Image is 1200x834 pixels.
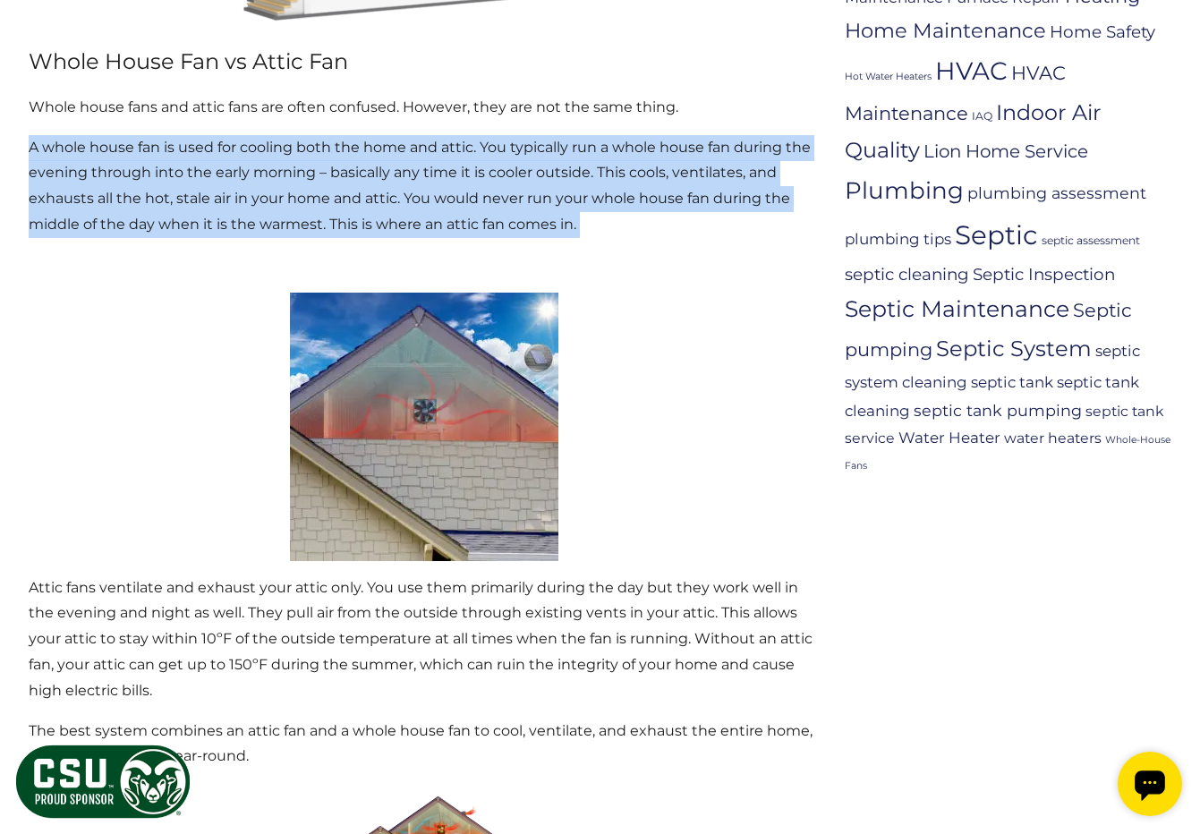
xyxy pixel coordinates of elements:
a: Water Heater (9 items) [898,429,1000,447]
a: plumbing assessment (10 items) [967,183,1146,202]
a: water heaters (8 items) [1004,430,1102,447]
a: Hot Water Heaters (4 items) [845,71,932,82]
a: Septic Inspection (11 items) [973,264,1115,285]
a: Septic System (22 items) [936,336,1092,362]
a: Septic Maintenance (24 items) [845,295,1069,322]
img: CSU Sponsor Badge [13,743,192,821]
p: Whole house fans and attic fans are often confused. However, they are not the same thing. [29,95,820,121]
a: IAQ (5 items) [972,109,992,123]
a: septic assessment (5 items) [1042,234,1140,247]
span: Whole House Fan vs Attic Fan [29,48,348,74]
a: plumbing tips (9 items) [845,230,951,248]
a: Home Safety (11 items) [1050,21,1155,42]
a: septic tank (9 items) [971,373,1053,391]
a: HVAC (33 items) [935,55,1008,86]
a: septic tank pumping (10 items) [914,401,1082,420]
a: HVAC Maintenance (15 items) [845,62,1066,124]
p: A whole house fan is used for cooling both the home and attic. You typically run a whole house fa... [29,135,820,238]
div: Open chat widget [7,7,72,72]
a: Plumbing (27 items) [845,176,964,205]
a: septic tank cleaning (9 items) [845,373,1139,420]
a: septic cleaning (11 items) [845,264,969,285]
a: Septic (40 items) [955,219,1038,251]
a: septic system cleaning (9 items) [845,342,1140,391]
a: Lion Home Service (13 items) [923,140,1088,162]
a: Home Maintenance (18 items) [845,18,1046,43]
p: Attic fans ventilate and exhaust your attic only. You use them primarily during the day but they ... [29,575,820,704]
p: The best system combines an attic fan and a whole house fan to cool, ventilate, and exhaust the e... [29,719,820,770]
